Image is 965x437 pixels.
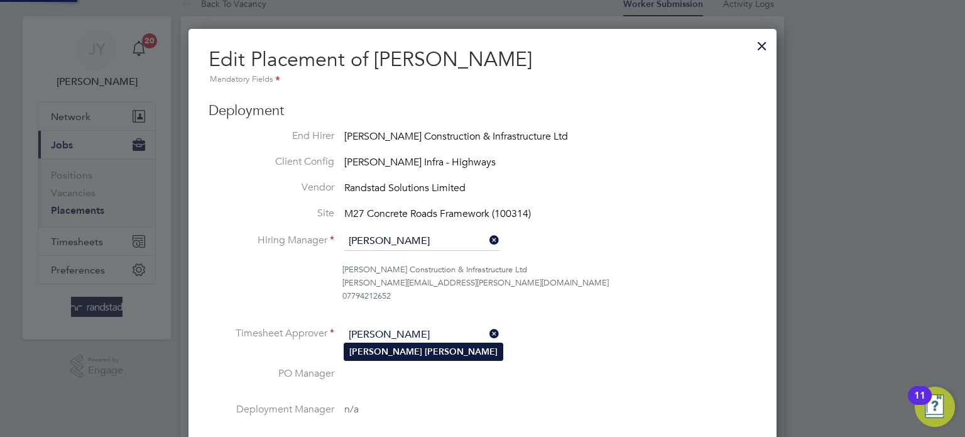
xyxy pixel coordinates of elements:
[209,234,334,247] label: Hiring Manager
[209,102,756,120] h3: Deployment
[344,403,359,416] span: n/a
[344,182,466,194] span: Randstad Solutions Limited
[344,232,499,251] input: Search for...
[209,327,334,340] label: Timesheet Approver
[209,155,334,169] label: Client Config
[349,346,422,357] b: [PERSON_NAME]
[342,290,756,303] div: 07794212652
[342,264,527,275] span: [PERSON_NAME] Construction & Infrastructure Ltd
[915,387,955,427] button: Open Resource Center, 11 new notifications
[209,73,756,87] div: Mandatory Fields
[344,326,499,345] input: Search for...
[342,277,756,290] div: [PERSON_NAME][EMAIL_ADDRESS][PERSON_NAME][DOMAIN_NAME]
[914,396,925,412] div: 11
[344,130,568,143] span: [PERSON_NAME] Construction & Infrastructure Ltd
[209,403,334,416] label: Deployment Manager
[209,207,334,220] label: Site
[344,156,496,169] span: [PERSON_NAME] Infra - Highways
[425,346,498,357] b: [PERSON_NAME]
[209,181,334,194] label: Vendor
[209,47,532,72] span: Edit Placement of [PERSON_NAME]
[209,130,334,143] label: End Hirer
[344,207,531,220] span: M27 Concrete Roads Framework (100314)
[209,367,334,380] label: PO Manager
